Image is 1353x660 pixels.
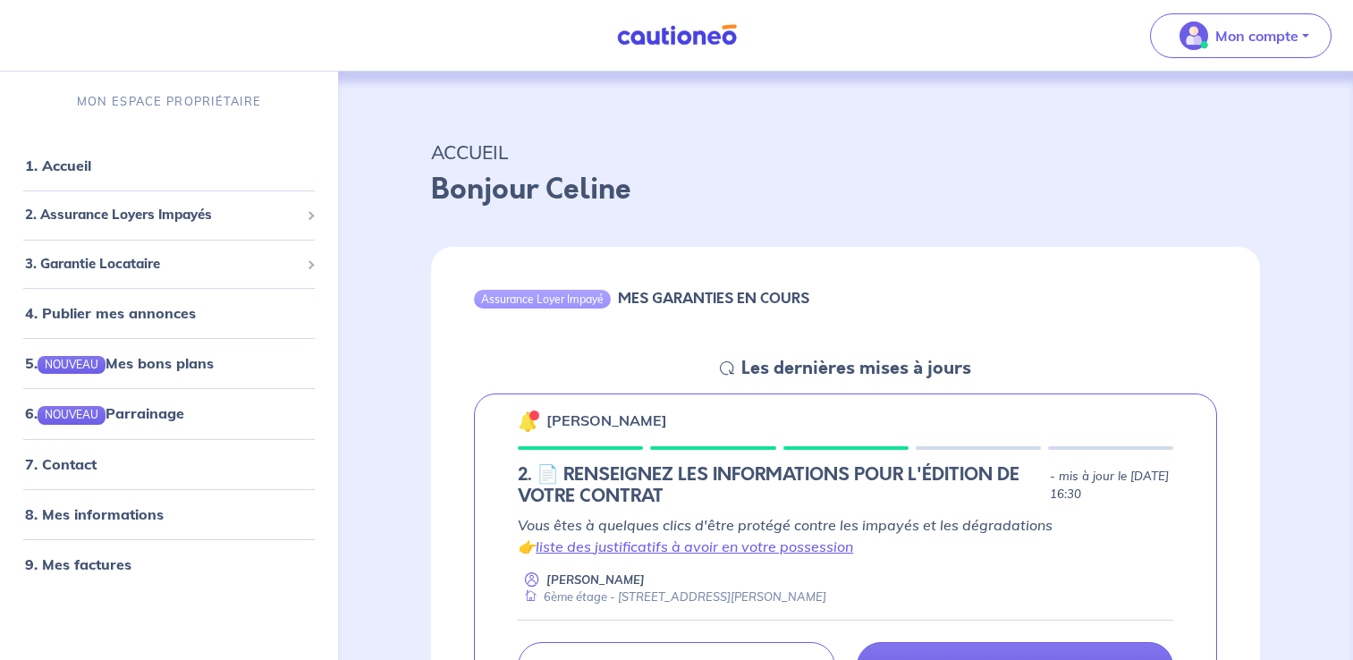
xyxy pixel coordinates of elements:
div: 5.NOUVEAUMes bons plans [7,345,331,381]
div: 6ème étage - [STREET_ADDRESS][PERSON_NAME] [518,588,826,605]
div: 6.NOUVEAUParrainage [7,395,331,431]
a: 6.NOUVEAUParrainage [25,404,184,422]
div: 8. Mes informations [7,496,331,532]
div: Assurance Loyer Impayé [474,290,611,308]
img: illu_account_valid_menu.svg [1180,21,1208,50]
span: 2. Assurance Loyers Impayés [25,205,300,225]
div: 7. Contact [7,446,331,482]
p: Bonjour Celine [431,168,1260,211]
p: ACCUEIL [431,136,1260,168]
p: [PERSON_NAME] [546,571,645,588]
div: 1. Accueil [7,148,331,183]
a: 1. Accueil [25,157,91,174]
div: 3. Garantie Locataire [7,247,331,282]
span: 3. Garantie Locataire [25,254,300,275]
a: liste des justificatifs à avoir en votre possession [536,537,853,555]
a: 4. Publier mes annonces [25,304,196,322]
div: 9. Mes factures [7,546,331,582]
a: 7. Contact [25,455,97,473]
img: Cautioneo [610,24,744,47]
p: [PERSON_NAME] [546,410,667,431]
div: 4. Publier mes annonces [7,295,331,331]
h6: MES GARANTIES EN COURS [618,290,809,307]
a: 5.NOUVEAUMes bons plans [25,354,214,372]
h5: 2. 📄 RENSEIGNEZ LES INFORMATIONS POUR L'ÉDITION DE VOTRE CONTRAT [518,464,1042,507]
p: Mon compte [1215,25,1298,47]
button: illu_account_valid_menu.svgMon compte [1150,13,1332,58]
p: - mis à jour le [DATE] 16:30 [1050,468,1173,503]
div: state: CONTRACT-INFO-IN-PROGRESS, Context: NEW,NO-CERTIFICATE,ALONE,LESSOR-DOCUMENTS [518,464,1173,507]
p: MON ESPACE PROPRIÉTAIRE [77,93,261,110]
p: Vous êtes à quelques clics d'être protégé contre les impayés et les dégradations 👉 [518,514,1173,557]
a: 8. Mes informations [25,505,164,523]
img: 🔔 [518,410,539,432]
h5: Les dernières mises à jours [741,358,971,379]
a: 9. Mes factures [25,555,131,573]
div: 2. Assurance Loyers Impayés [7,198,331,233]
